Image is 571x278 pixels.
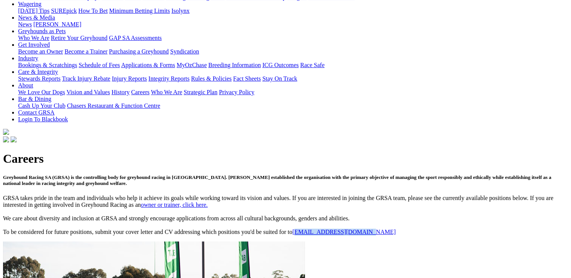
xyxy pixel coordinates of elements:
[170,48,199,55] a: Syndication
[208,62,261,68] a: Breeding Information
[18,89,65,95] a: We Love Our Dogs
[3,195,568,235] p: GRSA takes pride in the team and individuals who help it achieve its goals while working toward i...
[262,62,299,68] a: ICG Outcomes
[51,35,108,41] a: Retire Your Greyhound
[51,8,77,14] a: SUREpick
[18,1,42,7] a: Wagering
[18,28,66,34] a: Greyhounds as Pets
[121,62,175,68] a: Applications & Forms
[109,8,170,14] a: Minimum Betting Limits
[18,89,568,96] div: About
[18,102,65,109] a: Cash Up Your Club
[18,55,38,61] a: Industry
[18,48,63,55] a: Become an Owner
[66,89,110,95] a: Vision and Values
[109,48,169,55] a: Purchasing a Greyhound
[18,8,568,14] div: Wagering
[67,102,160,109] a: Chasers Restaurant & Function Centre
[18,48,568,55] div: Get Involved
[18,96,51,102] a: Bar & Dining
[18,14,55,21] a: News & Media
[171,8,189,14] a: Isolynx
[18,8,49,14] a: [DATE] Tips
[78,62,120,68] a: Schedule of Fees
[18,62,568,69] div: Industry
[191,75,232,82] a: Rules & Policies
[300,62,324,68] a: Race Safe
[148,75,189,82] a: Integrity Reports
[78,8,108,14] a: How To Bet
[3,152,568,166] h1: Careers
[33,21,81,27] a: [PERSON_NAME]
[233,75,261,82] a: Fact Sheets
[111,89,129,95] a: History
[131,89,149,95] a: Careers
[18,35,49,41] a: Who We Are
[112,75,147,82] a: Injury Reports
[18,21,568,28] div: News & Media
[65,48,108,55] a: Become a Trainer
[18,102,568,109] div: Bar & Dining
[109,35,162,41] a: GAP SA Assessments
[3,129,9,135] img: logo-grsa-white.png
[18,62,77,68] a: Bookings & Scratchings
[3,136,9,142] img: facebook.svg
[11,136,17,142] img: twitter.svg
[18,116,68,122] a: Login To Blackbook
[18,82,33,89] a: About
[219,89,254,95] a: Privacy Policy
[177,62,207,68] a: MyOzChase
[292,229,396,235] a: [EMAIL_ADDRESS][DOMAIN_NAME]
[18,75,568,82] div: Care & Integrity
[18,75,60,82] a: Stewards Reports
[151,89,182,95] a: Who We Are
[18,21,32,27] a: News
[18,109,54,116] a: Contact GRSA
[3,174,551,186] span: Greyhound Racing SA (GRSA) is the controlling body for greyhound racing in [GEOGRAPHIC_DATA]. [PE...
[18,41,50,48] a: Get Involved
[184,89,217,95] a: Strategic Plan
[141,202,208,208] a: owner or trainer, click here.
[18,69,58,75] a: Care & Integrity
[262,75,297,82] a: Stay On Track
[62,75,110,82] a: Track Injury Rebate
[18,35,568,41] div: Greyhounds as Pets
